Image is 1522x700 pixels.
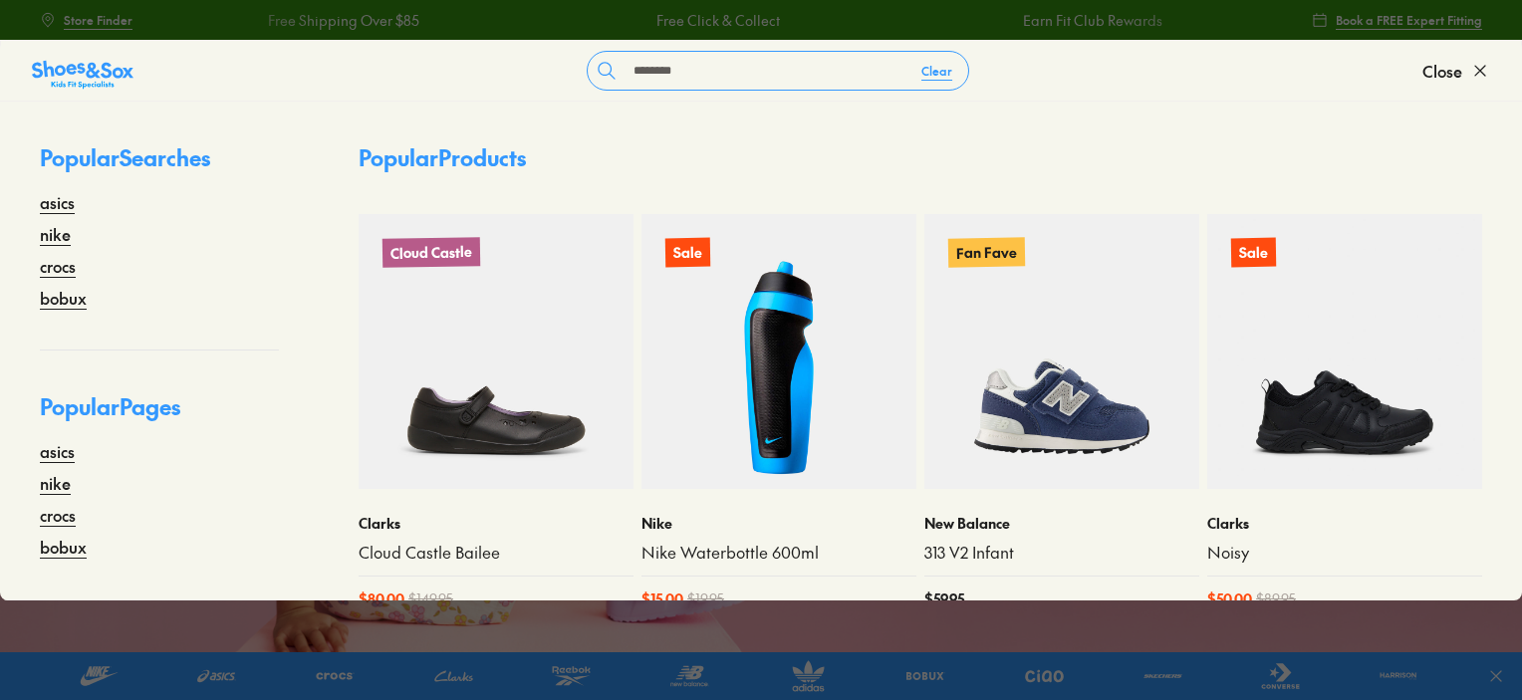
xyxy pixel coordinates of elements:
a: 313 V2 Infant [924,542,1199,564]
span: $ 50.00 [1207,588,1252,609]
a: asics [40,439,75,463]
a: Book a FREE Expert Fitting [1312,2,1482,38]
span: $ 15.00 [641,588,683,609]
a: Sale [1207,214,1482,489]
a: Earn Fit Club Rewards [1022,10,1161,31]
a: Shoes &amp; Sox [32,55,133,87]
p: Popular Products [359,141,526,174]
a: Free Click & Collect [655,10,779,31]
button: Close [1422,49,1490,93]
img: SNS_Logo_Responsive.svg [32,59,133,91]
button: Clear [905,53,968,89]
span: $ 80.00 [359,588,404,609]
a: Store Finder [40,2,132,38]
p: Nike [641,513,916,534]
a: asics [40,190,75,214]
p: Cloud Castle [382,237,480,268]
p: Clarks [1207,513,1482,534]
span: $ 89.95 [1256,588,1296,609]
a: Noisy [1207,542,1482,564]
a: crocs [40,503,76,527]
p: Popular Searches [40,141,279,190]
a: Free Shipping Over $85 [267,10,418,31]
span: $ 149.95 [408,588,453,609]
span: $ 19.95 [687,588,724,609]
a: nike [40,471,71,495]
p: New Balance [924,513,1199,534]
span: Close [1422,59,1462,83]
span: $ 59.95 [924,588,964,609]
a: crocs [40,254,76,278]
a: nike [40,222,71,246]
a: Nike Waterbottle 600ml [641,542,916,564]
a: Cloud Castle Bailee [359,542,634,564]
a: Fan Fave [924,214,1199,489]
span: Store Finder [64,11,132,29]
a: bobux [40,535,87,559]
span: Book a FREE Expert Fitting [1336,11,1482,29]
a: Sale [641,214,916,489]
a: Cloud Castle [359,214,634,489]
p: Sale [1231,238,1276,268]
p: Sale [665,238,710,268]
p: Fan Fave [948,237,1025,267]
p: Clarks [359,513,634,534]
p: Popular Pages [40,390,279,439]
a: bobux [40,286,87,310]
